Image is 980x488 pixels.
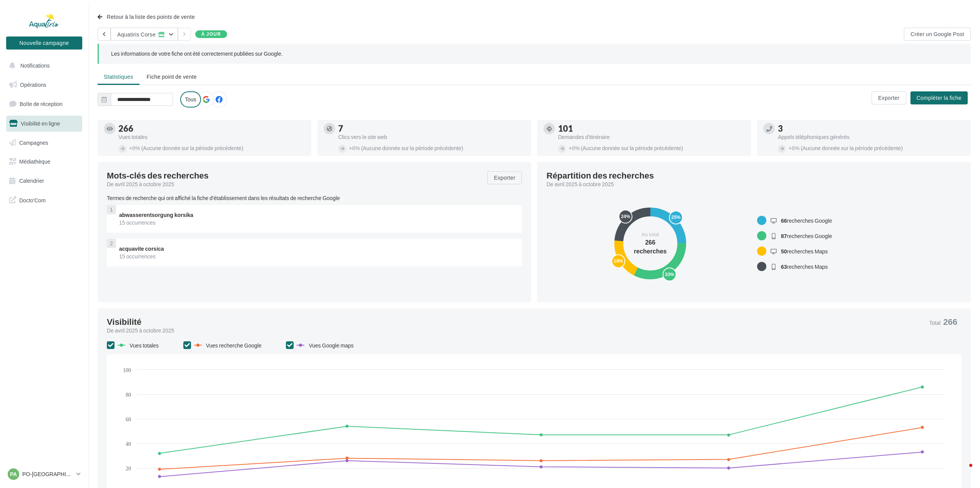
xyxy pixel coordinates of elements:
a: Calendrier [5,173,84,189]
span: recherches Google [781,233,832,239]
div: 266 [118,124,305,133]
span: 87 [781,233,787,239]
span: 0% [569,145,580,151]
div: 101 [558,124,745,133]
span: Fiche point de vente [147,73,197,80]
p: Termes de recherche qui ont affiché la fiche d'établissement dans les résultats de recherche Google [107,194,522,202]
div: 7 [338,124,525,133]
a: Docto'Com [5,192,84,208]
span: + [789,145,792,151]
a: Compléter la fiche [907,94,971,101]
span: recherches Maps [781,263,828,270]
span: (Aucune donnée sur la période précédente) [141,145,243,151]
span: 266 [943,318,957,326]
button: Exporter [872,91,906,104]
div: acquavite corsica [119,245,516,253]
div: De avril 2025 à octobre 2025 [107,180,481,188]
span: Médiathèque [19,158,50,165]
button: Créer un Google Post [904,28,971,41]
div: À jour [195,30,227,38]
span: + [569,145,572,151]
div: 15 occurrences [119,253,516,260]
button: Notifications [5,58,81,74]
span: 0% [349,145,360,151]
p: PO-[GEOGRAPHIC_DATA]-HERAULT [22,470,73,478]
span: (Aucune donnée sur la période précédente) [581,145,683,151]
text: 40 [126,440,131,447]
span: 63 [781,263,787,270]
div: Visibilité [107,318,141,326]
div: Clics vers le site web [338,134,525,140]
a: Boîte de réception [5,96,84,112]
span: 66 [781,217,787,224]
div: 15 occurrences [119,219,516,227]
button: Aquatiris Corse [111,28,178,41]
span: + [349,145,352,151]
div: 2 [107,239,116,248]
button: Compléter la fiche [910,91,968,104]
div: Les informations de votre fiche ont été correctement publiées sur Google. [111,50,958,58]
div: Appels téléphoniques générés [778,134,965,140]
span: (Aucune donnée sur la période précédente) [801,145,903,151]
text: 80 [126,391,131,398]
div: 1 [107,205,116,214]
a: Opérations [5,77,84,93]
div: Demandes d'itinéraire [558,134,745,140]
span: 0% [129,145,140,151]
span: 0% [789,145,799,151]
a: Visibilité en ligne [5,116,84,132]
span: Visibilité en ligne [21,120,60,127]
button: Exporter [487,171,522,184]
span: recherches Google [781,217,832,224]
div: De avril 2025 à octobre 2025 [546,180,955,188]
span: Mots-clés des recherches [107,171,209,180]
div: abwasserentsorgung korsika [119,211,516,219]
text: 60 [126,416,131,422]
div: Aquatiris Corse [117,31,156,38]
span: Retour à la liste des points de vente [107,13,195,20]
span: PA [10,470,17,478]
text: 20 [126,465,131,471]
text: 100 [123,367,131,373]
span: Vues recherche Google [206,342,262,349]
div: Vues totales [118,134,305,140]
span: Total [929,320,941,326]
label: Tous [180,91,201,108]
div: 3 [778,124,965,133]
span: (Aucune donnée sur la période précédente) [361,145,463,151]
span: Campagnes [19,139,48,146]
span: Vues totales [130,342,159,349]
button: Retour à la liste des points de vente [98,12,198,22]
div: De avril 2025 à octobre 2025 [107,327,923,334]
span: recherches Maps [781,248,828,255]
button: Nouvelle campagne [6,36,82,50]
span: + [129,145,132,151]
a: Campagnes [5,135,84,151]
span: Boîte de réception [20,101,63,107]
a: Médiathèque [5,154,84,170]
span: Opérations [20,81,46,88]
span: Vues Google maps [309,342,354,349]
a: PA PO-[GEOGRAPHIC_DATA]-HERAULT [6,467,82,481]
iframe: Intercom live chat [954,462,972,480]
div: Répartition des recherches [546,171,654,180]
span: Notifications [20,62,50,69]
span: 50 [781,248,787,255]
span: Calendrier [19,177,44,184]
span: Docto'Com [19,195,46,205]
